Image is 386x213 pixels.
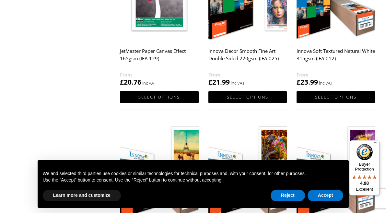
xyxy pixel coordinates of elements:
[349,140,380,195] button: Trusted Shops TrustmarkBuyer Protection4.98Excellent
[357,144,373,160] img: Trusted Shops Trustmark
[349,162,380,172] p: Buyer Protection
[208,45,287,71] h2: Innova Decor Smooth Fine Art Double Sided 220gsm (IFA-025)
[360,181,369,186] span: 4.98
[120,45,198,71] h2: JetMaster Paper Canvas Effect 165gsm (IFA-129)
[43,177,344,183] p: Use the “Accept” button to consent. Use the “Reject” button to continue without accepting.
[297,77,300,87] span: £
[120,77,124,87] span: £
[43,190,121,201] button: Learn more and customize
[208,91,287,103] a: Select options for “Innova Decor Smooth Fine Art Double Sided 220gsm (IFA-025)”
[120,77,141,87] bdi: 20.76
[297,91,375,103] a: Select options for “Innova Soft Textured Natural White 315gsm (IFA-012)”
[349,187,380,192] p: Excellent
[297,45,375,71] h2: Innova Soft Textured Natural White 315gsm (IFA-012)
[271,190,305,201] button: Reject
[308,190,344,201] button: Accept
[297,77,318,87] bdi: 23.99
[208,77,212,87] span: £
[208,77,230,87] bdi: 21.99
[372,140,380,148] button: Menu
[43,171,344,177] p: We and selected third parties use cookies or similar technologies for technical purposes and, wit...
[120,91,198,103] a: Select options for “JetMaster Paper Canvas Effect 165gsm (IFA-129)”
